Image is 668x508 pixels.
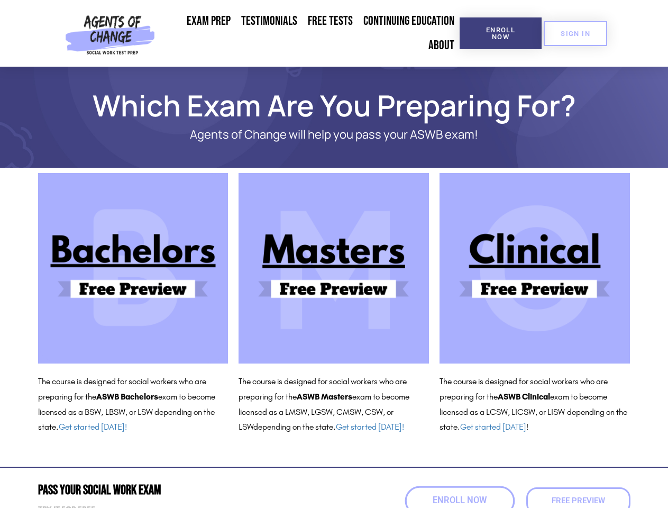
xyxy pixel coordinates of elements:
[498,392,550,402] b: ASWB Clinical
[423,33,460,58] a: About
[75,128,593,141] p: Agents of Change will help you pass your ASWB exam!
[297,392,352,402] b: ASWB Masters
[477,26,525,40] span: Enroll Now
[460,17,542,49] a: Enroll Now
[552,497,605,505] span: Free Preview
[181,9,236,33] a: Exam Prep
[38,374,228,435] p: The course is designed for social workers who are preparing for the exam to become licensed as a ...
[236,9,303,33] a: Testimonials
[336,422,404,432] a: Get started [DATE]!
[159,9,460,58] nav: Menu
[544,21,607,46] a: SIGN IN
[457,422,528,432] span: . !
[440,374,630,435] p: The course is designed for social workers who are preparing for the exam to become licensed as a ...
[303,9,358,33] a: Free Tests
[358,9,460,33] a: Continuing Education
[561,30,590,37] span: SIGN IN
[460,422,526,432] a: Get started [DATE]
[239,374,429,435] p: The course is designed for social workers who are preparing for the exam to become licensed as a ...
[433,496,487,505] span: Enroll Now
[59,422,127,432] a: Get started [DATE]!
[38,484,329,497] h2: Pass Your Social Work Exam
[253,422,404,432] span: depending on the state.
[33,93,636,117] h1: Which Exam Are You Preparing For?
[96,392,158,402] b: ASWB Bachelors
